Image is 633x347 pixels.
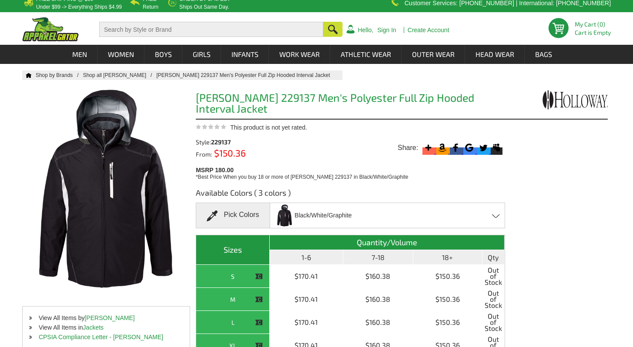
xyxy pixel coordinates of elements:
[143,4,158,10] p: Return
[358,27,373,33] a: Hello,
[466,45,524,64] a: Head Wear
[196,124,226,130] img: This product is not yet rated.
[482,250,505,265] th: Qty
[543,89,608,111] img: Holloway
[179,4,230,10] p: ships out same day.
[230,124,307,131] span: This product is not yet rated.
[413,288,482,311] td: $150.36
[405,0,611,6] p: Customer Services: [PHONE_NUMBER] | International: [PHONE_NUMBER]
[36,72,83,78] a: Shop by Brands
[196,203,270,228] div: Pick Colors
[377,27,396,33] a: Sign In
[198,271,267,282] div: S
[343,288,414,311] td: $160.38
[83,324,104,331] a: Jackets
[99,22,324,37] input: Search by Style or Brand
[413,250,482,265] th: 18+
[255,273,263,280] img: This item is CLOSEOUT!
[22,17,79,41] img: ApparelGator
[145,45,182,64] a: Boys
[198,294,267,305] div: M
[22,73,32,78] a: Home
[196,164,508,181] div: MSRP 180.00
[221,45,268,64] a: Infants
[413,265,482,288] td: $150.36
[485,313,502,331] span: Out of Stock
[212,147,246,158] span: $150.36
[491,142,502,153] svg: Myspace
[295,208,352,223] span: Black/White/Graphite
[275,204,294,227] img: Black/White/Graphite
[196,187,505,203] h3: Available Colors ( 3 colors )
[183,45,221,64] a: Girls
[196,174,408,180] span: *Best Price When you buy 18 or more of [PERSON_NAME] 229137 in Black/White/Graphite
[422,142,434,153] svg: More
[477,142,489,153] svg: Twitter
[36,4,122,10] p: under $99 -> everything ships $4.99
[255,296,263,304] img: This item is CLOSEOUT!
[408,27,449,33] a: Create Account
[23,313,190,323] li: View All Items by
[23,323,190,332] li: View All Items in
[343,250,414,265] th: 7-18
[255,319,263,327] img: This item is CLOSEOUT!
[436,142,448,153] svg: Amazon
[343,265,414,288] td: $160.38
[270,311,343,334] td: $170.41
[83,72,157,78] a: Shop all [PERSON_NAME]
[402,45,465,64] a: Outer Wear
[211,138,231,146] span: 229137
[196,150,274,157] div: From:
[270,288,343,311] td: $170.41
[343,311,414,334] td: $160.38
[450,142,462,153] svg: Facebook
[198,317,267,328] div: L
[62,45,97,64] a: Men
[156,72,338,78] a: Holloway 229137 Men's Polyester Full Zip Hooded Interval Jacket
[196,235,270,265] th: Sizes
[413,311,482,334] td: $150.36
[575,21,607,27] li: My Cart (0)
[98,45,144,64] a: Women
[196,92,505,117] h1: [PERSON_NAME] 229137 Men's Polyester Full Zip Hooded Interval Jacket
[398,143,418,152] span: Share:
[270,250,343,265] th: 1-6
[270,235,505,250] th: Quantity/Volume
[525,45,562,64] a: Bags
[485,267,502,285] span: Out of Stock
[270,265,343,288] td: $170.41
[269,45,330,64] a: Work Wear
[463,142,475,153] svg: Google Bookmark
[196,139,274,145] div: Style:
[39,334,163,340] a: CPSIA Compliance Letter - [PERSON_NAME]
[485,290,502,308] span: Out of Stock
[575,30,611,36] span: Cart is Empty
[84,314,134,321] a: [PERSON_NAME]
[331,45,401,64] a: Athletic Wear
